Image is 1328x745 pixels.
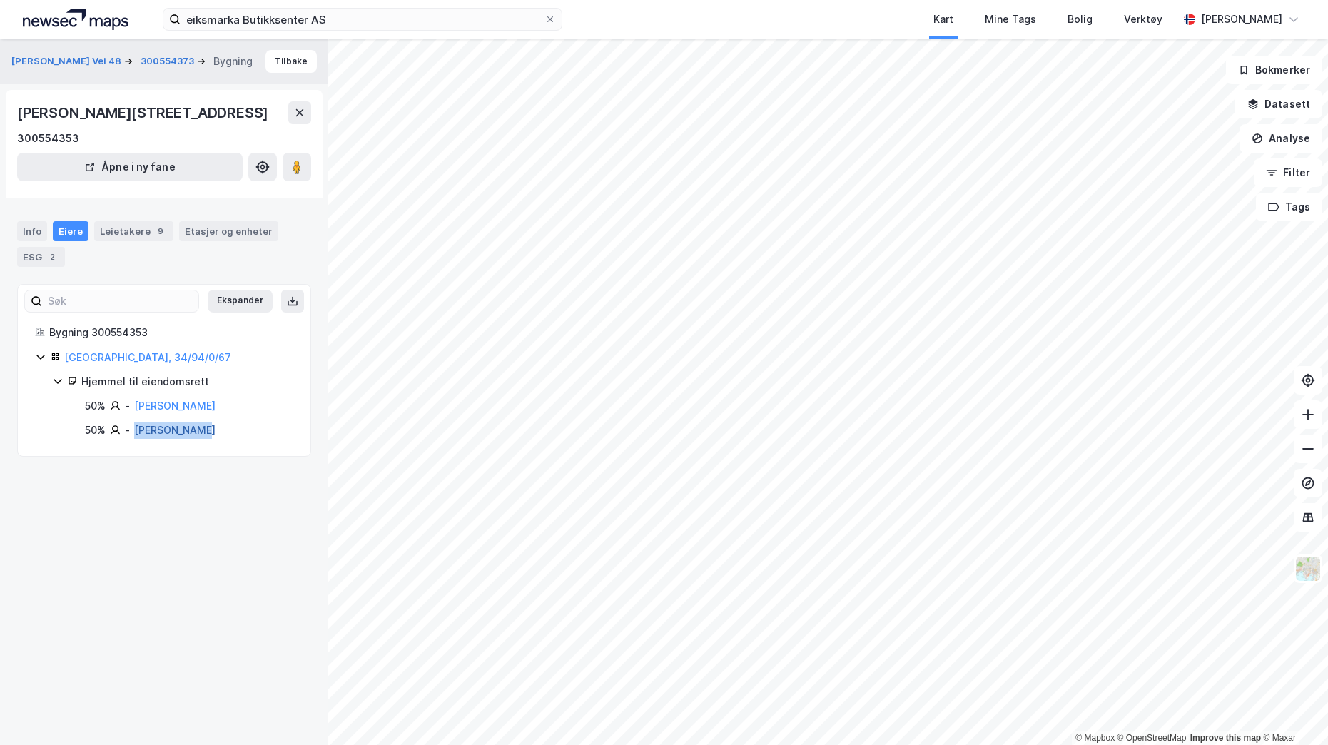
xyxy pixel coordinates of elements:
[141,54,197,69] button: 300554373
[1075,733,1115,743] a: Mapbox
[181,9,544,30] input: Søk på adresse, matrikkel, gårdeiere, leietakere eller personer
[85,397,106,415] div: 50%
[17,221,47,241] div: Info
[81,373,293,390] div: Hjemmel til eiendomsrett
[23,9,128,30] img: logo.a4113a55bc3d86da70a041830d287a7e.svg
[985,11,1036,28] div: Mine Tags
[1190,733,1261,743] a: Improve this map
[42,290,198,312] input: Søk
[1117,733,1187,743] a: OpenStreetMap
[17,101,271,124] div: [PERSON_NAME][STREET_ADDRESS]
[185,225,273,238] div: Etasjer og enheter
[64,351,231,363] a: [GEOGRAPHIC_DATA], 34/94/0/67
[11,54,124,69] button: [PERSON_NAME] Vei 48
[85,422,106,439] div: 50%
[1257,676,1328,745] iframe: Chat Widget
[1240,124,1322,153] button: Analyse
[53,221,88,241] div: Eiere
[134,424,216,436] a: [PERSON_NAME]
[17,153,243,181] button: Åpne i ny fane
[153,224,168,238] div: 9
[134,400,216,412] a: [PERSON_NAME]
[17,130,79,147] div: 300554353
[1256,193,1322,221] button: Tags
[208,290,273,313] button: Ekspander
[1124,11,1162,28] div: Verktøy
[1068,11,1093,28] div: Bolig
[45,250,59,264] div: 2
[933,11,953,28] div: Kart
[125,397,130,415] div: -
[94,221,173,241] div: Leietakere
[49,324,293,341] div: Bygning 300554353
[265,50,317,73] button: Tilbake
[1254,158,1322,187] button: Filter
[1235,90,1322,118] button: Datasett
[1294,555,1322,582] img: Z
[1226,56,1322,84] button: Bokmerker
[17,247,65,267] div: ESG
[213,53,253,70] div: Bygning
[1201,11,1282,28] div: [PERSON_NAME]
[125,422,130,439] div: -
